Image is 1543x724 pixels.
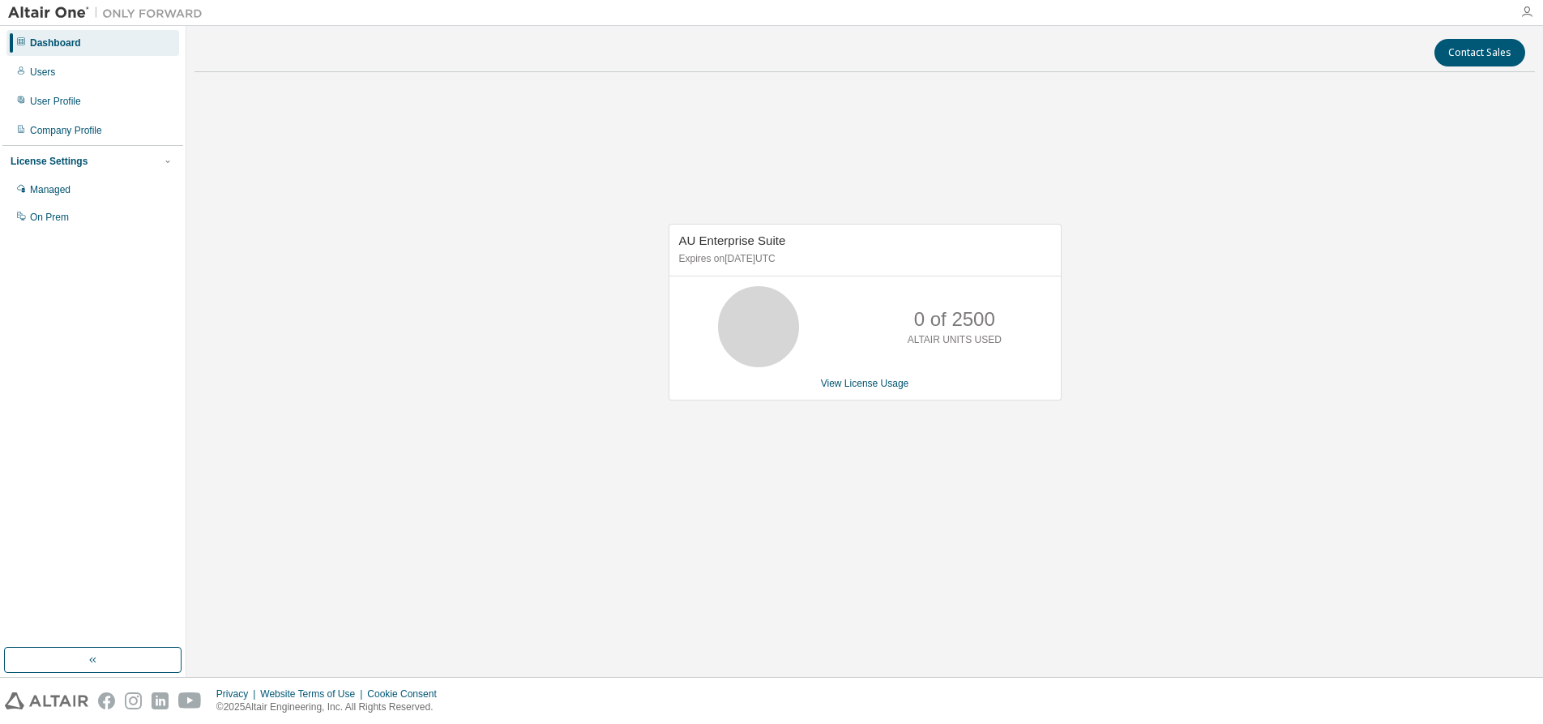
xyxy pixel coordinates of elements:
[98,692,115,709] img: facebook.svg
[30,211,69,224] div: On Prem
[178,692,202,709] img: youtube.svg
[216,700,447,714] p: © 2025 Altair Engineering, Inc. All Rights Reserved.
[30,36,81,49] div: Dashboard
[216,688,260,700] div: Privacy
[8,5,211,21] img: Altair One
[908,333,1002,347] p: ALTAIR UNITS USED
[821,378,909,389] a: View License Usage
[260,688,367,700] div: Website Terms of Use
[367,688,446,700] div: Cookie Consent
[30,124,102,137] div: Company Profile
[30,66,55,79] div: Users
[30,95,81,108] div: User Profile
[5,692,88,709] img: altair_logo.svg
[679,252,1047,266] p: Expires on [DATE] UTC
[914,306,995,333] p: 0 of 2500
[125,692,142,709] img: instagram.svg
[30,183,71,196] div: Managed
[11,155,88,168] div: License Settings
[152,692,169,709] img: linkedin.svg
[679,233,786,247] span: AU Enterprise Suite
[1434,39,1525,66] button: Contact Sales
